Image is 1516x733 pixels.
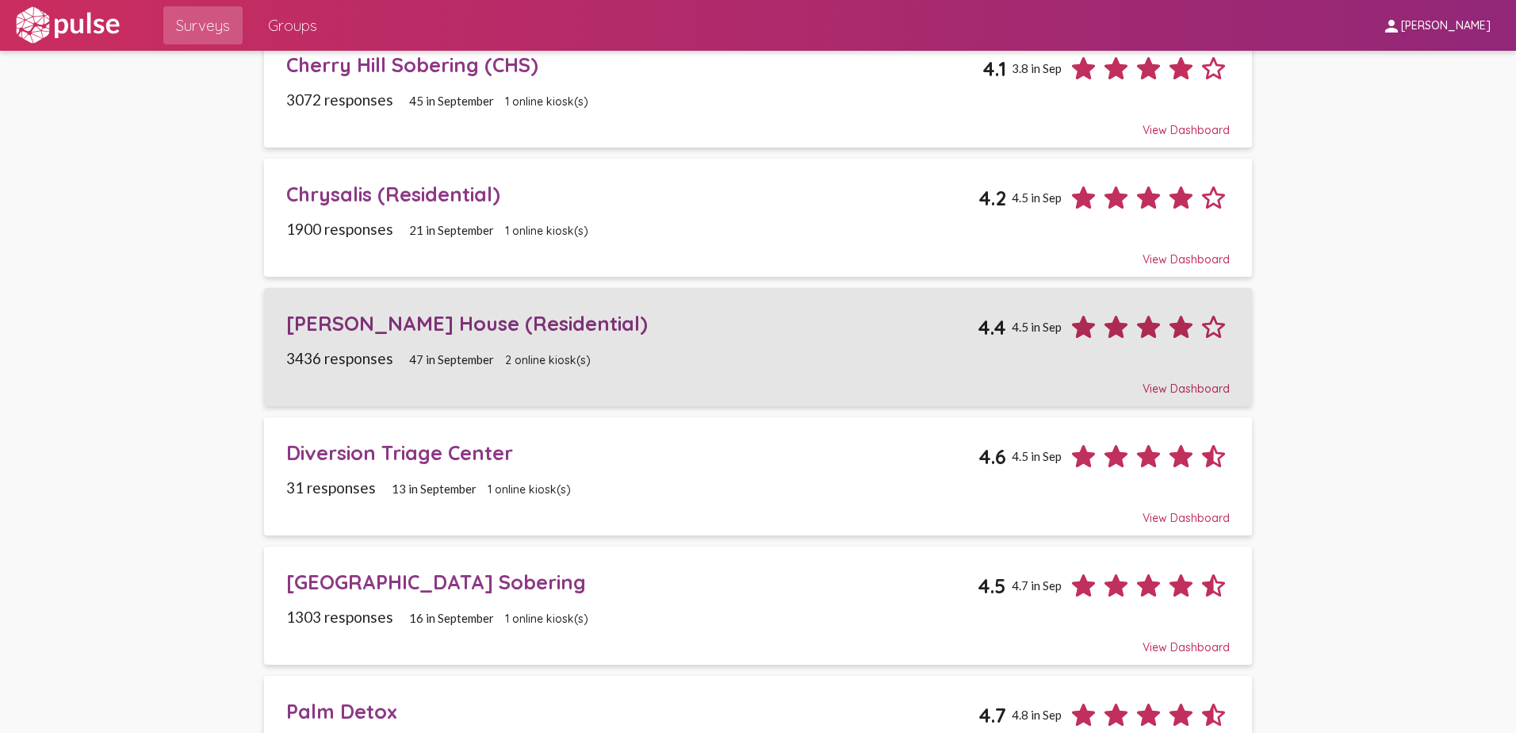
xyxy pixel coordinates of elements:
div: View Dashboard [286,109,1231,137]
a: Diversion Triage Center4.64.5 in Sep31 responses13 in September1 online kiosk(s)View Dashboard [264,417,1251,535]
span: 4.6 [978,444,1006,469]
span: 4.7 in Sep [1012,578,1062,593]
span: 16 in September [409,611,494,625]
span: 4.5 in Sep [1012,320,1062,334]
span: 13 in September [392,482,477,496]
span: 3436 responses [286,349,393,367]
span: 1 online kiosk(s) [488,482,571,497]
span: 4.2 [978,186,1006,210]
button: [PERSON_NAME] [1369,10,1503,40]
a: Chrysalis (Residential)4.24.5 in Sep1900 responses21 in September1 online kiosk(s)View Dashboard [264,159,1251,277]
span: 4.5 in Sep [1012,190,1062,205]
span: 47 in September [409,352,494,366]
div: [PERSON_NAME] House (Residential) [286,311,978,336]
img: white-logo.svg [13,6,122,45]
a: Cherry Hill Sobering (CHS)4.13.8 in Sep3072 responses45 in September1 online kiosk(s)View Dashboard [264,29,1251,148]
span: 4.5 in Sep [1012,449,1062,463]
span: 45 in September [409,94,494,108]
mat-icon: person [1382,17,1401,36]
span: 4.5 [978,574,1006,598]
span: 4.4 [978,315,1006,340]
span: 1 online kiosk(s) [505,224,588,238]
span: Surveys [176,11,230,40]
span: Groups [268,11,317,40]
span: 1 online kiosk(s) [505,612,588,626]
span: 4.8 in Sep [1012,708,1062,722]
a: Surveys [163,6,243,44]
div: View Dashboard [286,497,1231,525]
span: 3.8 in Sep [1012,61,1062,75]
a: Groups [255,6,330,44]
div: Cherry Hill Sobering (CHS) [286,52,983,77]
span: 3072 responses [286,90,393,109]
span: 2 online kiosk(s) [505,353,591,367]
span: 1303 responses [286,608,393,626]
div: Palm Detox [286,699,979,723]
span: [PERSON_NAME] [1401,19,1491,33]
span: 1900 responses [286,220,393,238]
div: View Dashboard [286,367,1231,396]
span: 4.7 [978,703,1006,727]
span: 4.1 [982,56,1006,81]
span: 21 in September [409,223,494,237]
div: View Dashboard [286,238,1231,267]
div: Diversion Triage Center [286,440,979,465]
a: [PERSON_NAME] House (Residential)4.44.5 in Sep3436 responses47 in September2 online kiosk(s)View ... [264,288,1251,406]
div: View Dashboard [286,626,1231,654]
div: [GEOGRAPHIC_DATA] Sobering [286,570,978,594]
span: 1 online kiosk(s) [505,94,588,109]
div: Chrysalis (Residential) [286,182,979,206]
a: [GEOGRAPHIC_DATA] Sobering4.54.7 in Sep1303 responses16 in September1 online kiosk(s)View Dashboard [264,547,1251,665]
span: 31 responses [286,478,376,497]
